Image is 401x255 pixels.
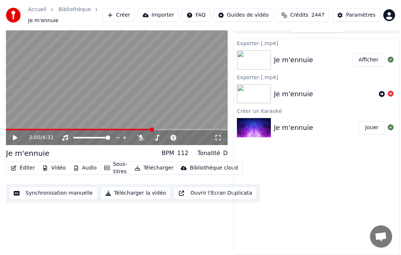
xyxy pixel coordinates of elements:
[101,159,130,177] button: Sous-titres
[290,11,308,19] span: Crédits
[29,134,40,141] span: 3:00
[177,149,188,158] div: 112
[332,9,380,22] button: Paramètres
[29,134,47,141] div: /
[39,163,68,173] button: Vidéo
[312,11,325,19] span: 2447
[101,187,171,200] button: Télécharger la vidéo
[352,53,385,67] button: Afficher
[276,9,329,22] button: Crédits2447
[174,187,257,200] button: Ouvrir l'Ecran Duplicata
[274,89,313,99] div: Je m'ennuie
[274,55,313,65] div: Je m'ennuie
[274,123,313,133] div: Je m'ennuie
[234,106,400,115] div: Créer un Karaoké
[102,9,135,22] button: Créer
[182,9,210,22] button: FAQ
[28,6,102,24] nav: breadcrumb
[190,164,238,172] div: Bibliothèque cloud
[28,6,47,13] a: Accueil
[28,17,58,24] span: Je m'ennuie
[234,38,400,47] div: Exporter [.mp4]
[370,225,392,248] div: Ouvrir le chat
[197,149,220,158] div: Tonalité
[346,11,375,19] div: Paramètres
[58,6,91,13] a: Bibliothèque
[213,9,273,22] button: Guides de vidéo
[223,149,228,158] div: D
[132,163,176,173] button: Télécharger
[359,121,385,134] button: Jouer
[42,134,54,141] span: 4:32
[6,148,50,158] div: Je m'ennuie
[70,163,100,173] button: Audio
[234,73,400,81] div: Exporter [.mp4]
[162,149,174,158] div: BPM
[138,9,179,22] button: Importer
[9,187,98,200] button: Synchronisation manuelle
[8,163,38,173] button: Éditer
[6,8,21,23] img: youka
